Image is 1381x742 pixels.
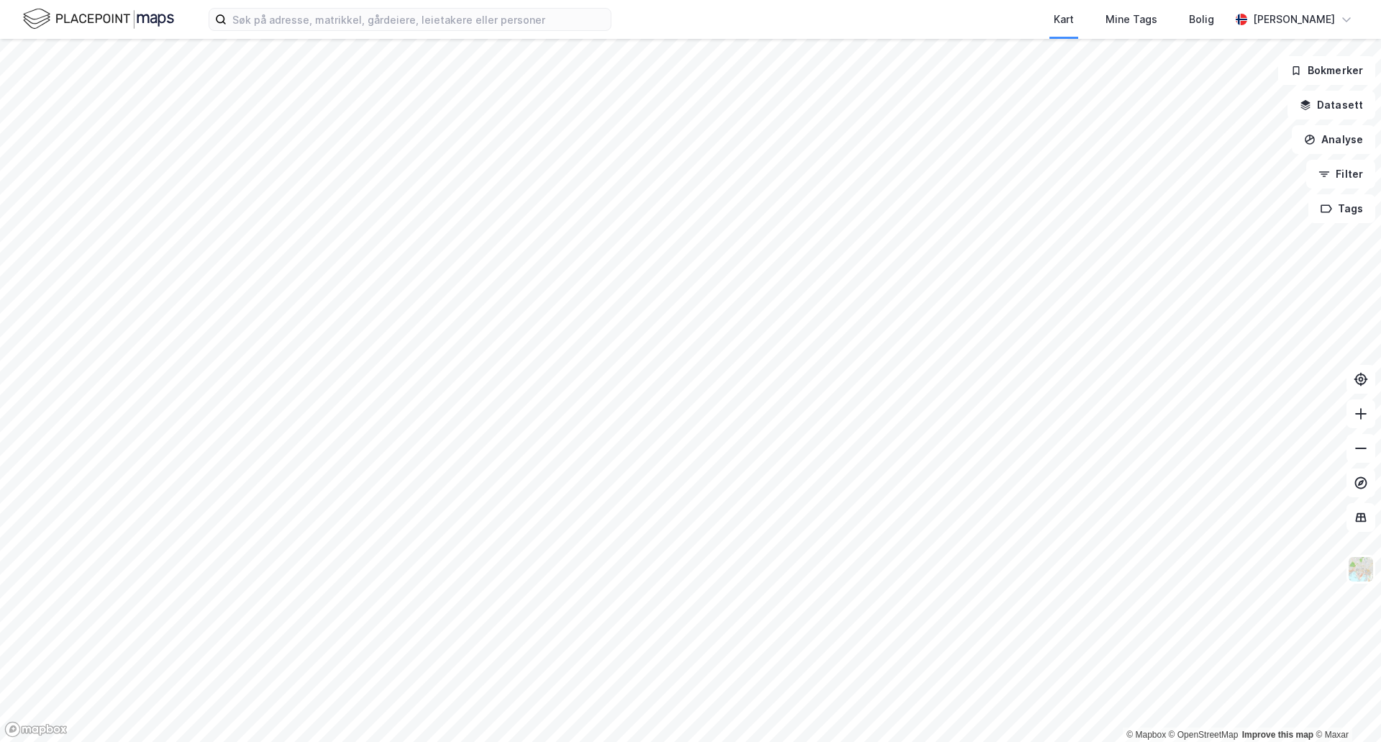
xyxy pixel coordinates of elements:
[1106,11,1157,28] div: Mine Tags
[1169,730,1239,740] a: OpenStreetMap
[1054,11,1074,28] div: Kart
[23,6,174,32] img: logo.f888ab2527a4732fd821a326f86c7f29.svg
[1309,673,1381,742] iframe: Chat Widget
[1292,125,1375,154] button: Analyse
[1126,730,1166,740] a: Mapbox
[1278,56,1375,85] button: Bokmerker
[1309,673,1381,742] div: Kontrollprogram for chat
[1306,160,1375,189] button: Filter
[1242,730,1313,740] a: Improve this map
[4,721,68,738] a: Mapbox homepage
[1308,194,1375,223] button: Tags
[1287,91,1375,119] button: Datasett
[1253,11,1335,28] div: [PERSON_NAME]
[1347,556,1375,583] img: Z
[227,9,611,30] input: Søk på adresse, matrikkel, gårdeiere, leietakere eller personer
[1189,11,1214,28] div: Bolig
